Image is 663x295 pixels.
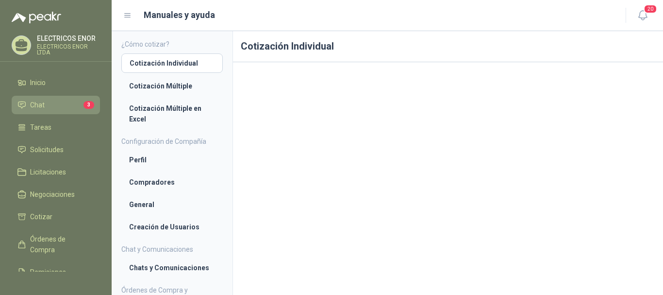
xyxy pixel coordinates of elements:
button: 20 [634,7,651,24]
a: Cotización Individual [121,53,223,73]
a: General [121,195,223,214]
p: ELECTRICOS ENOR [37,35,100,42]
a: Cotizar [12,208,100,226]
li: Chats y Comunicaciones [129,262,215,273]
a: Chats y Comunicaciones [121,259,223,277]
a: Solicitudes [12,140,100,159]
a: Compradores [121,173,223,191]
li: Cotización Múltiple [129,81,215,91]
span: Remisiones [30,267,66,278]
a: Perfil [121,151,223,169]
h4: Chat y Comunicaciones [121,244,223,255]
li: Cotización Individual [130,58,215,69]
span: 3 [83,101,94,109]
h1: Cotización Individual [233,31,663,62]
a: Cotización Múltiple [121,77,223,95]
span: Inicio [30,77,46,88]
span: Tareas [30,122,51,133]
span: Órdenes de Compra [30,234,91,255]
a: Negociaciones [12,185,100,204]
a: Órdenes de Compra [12,230,100,259]
li: Compradores [129,177,215,188]
p: ELECTRICOS ENOR LTDA [37,44,100,55]
a: Chat3 [12,96,100,114]
img: Logo peakr [12,12,61,23]
h4: Configuración de Compañía [121,136,223,147]
a: Inicio [12,73,100,92]
li: Perfil [129,155,215,165]
span: 20 [644,4,657,14]
span: Cotizar [30,211,52,222]
h1: Manuales y ayuda [144,8,215,22]
span: Negociaciones [30,189,75,200]
span: Licitaciones [30,167,66,177]
span: Chat [30,100,45,110]
span: Solicitudes [30,144,64,155]
li: General [129,199,215,210]
a: Creación de Usuarios [121,218,223,236]
h4: ¿Cómo cotizar? [121,39,223,50]
li: Cotización Múltiple en Excel [129,103,215,124]
a: Licitaciones [12,163,100,181]
a: Tareas [12,118,100,137]
a: Cotización Múltiple en Excel [121,99,223,128]
li: Creación de Usuarios [129,222,215,232]
a: Remisiones [12,263,100,281]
